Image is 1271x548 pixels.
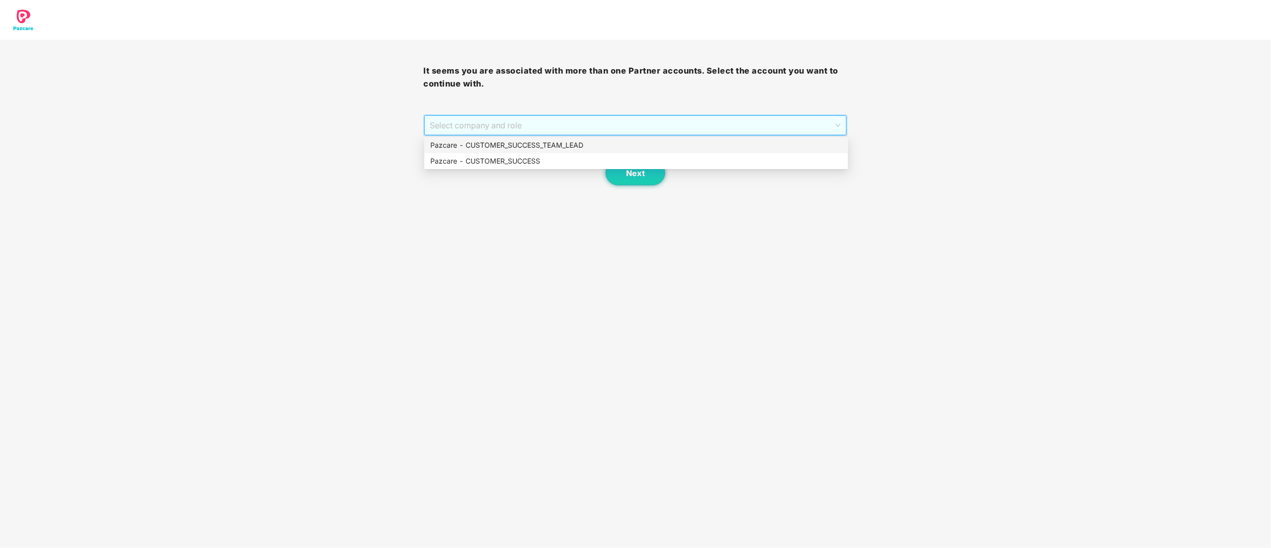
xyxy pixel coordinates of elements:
[430,116,841,135] span: Select company and role
[606,161,665,185] button: Next
[430,156,842,167] div: Pazcare - CUSTOMER_SUCCESS
[430,140,842,151] div: Pazcare - CUSTOMER_SUCCESS_TEAM_LEAD
[424,153,848,169] div: Pazcare - CUSTOMER_SUCCESS
[424,65,848,90] h3: It seems you are associated with more than one Partner accounts. Select the account you want to c...
[626,169,645,178] span: Next
[424,137,848,153] div: Pazcare - CUSTOMER_SUCCESS_TEAM_LEAD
